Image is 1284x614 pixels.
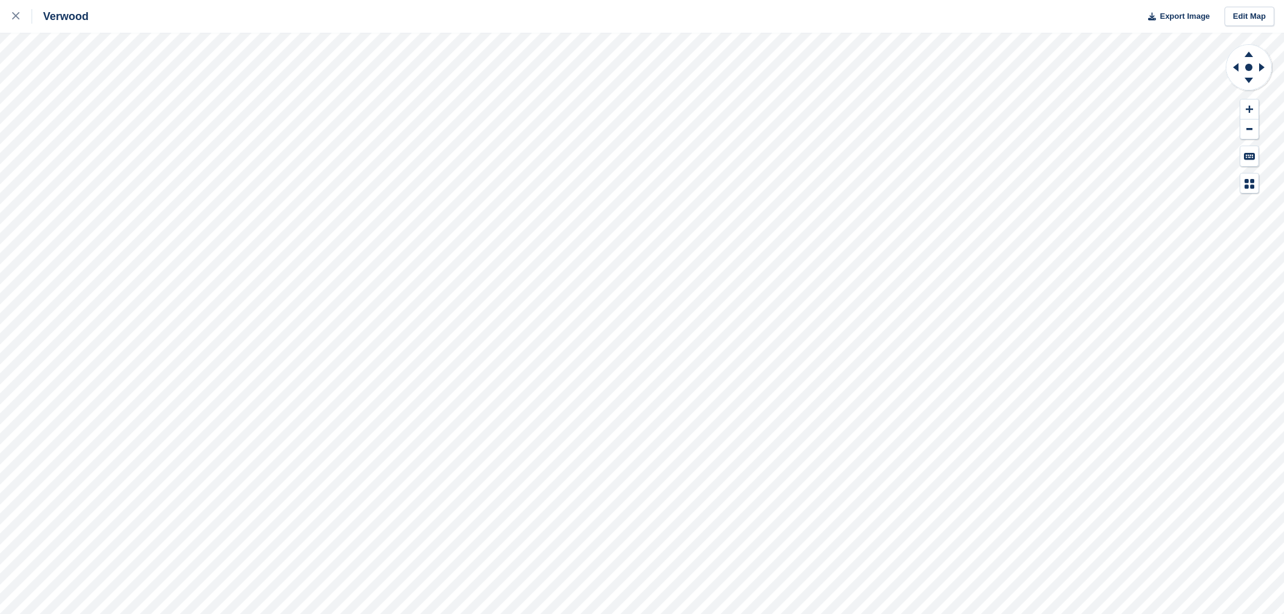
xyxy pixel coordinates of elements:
[1240,120,1259,140] button: Zoom Out
[32,9,89,24] div: Verwood
[1160,10,1209,22] span: Export Image
[1240,100,1259,120] button: Zoom In
[1225,7,1274,27] a: Edit Map
[1141,7,1210,27] button: Export Image
[1240,174,1259,194] button: Map Legend
[1240,146,1259,166] button: Keyboard Shortcuts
